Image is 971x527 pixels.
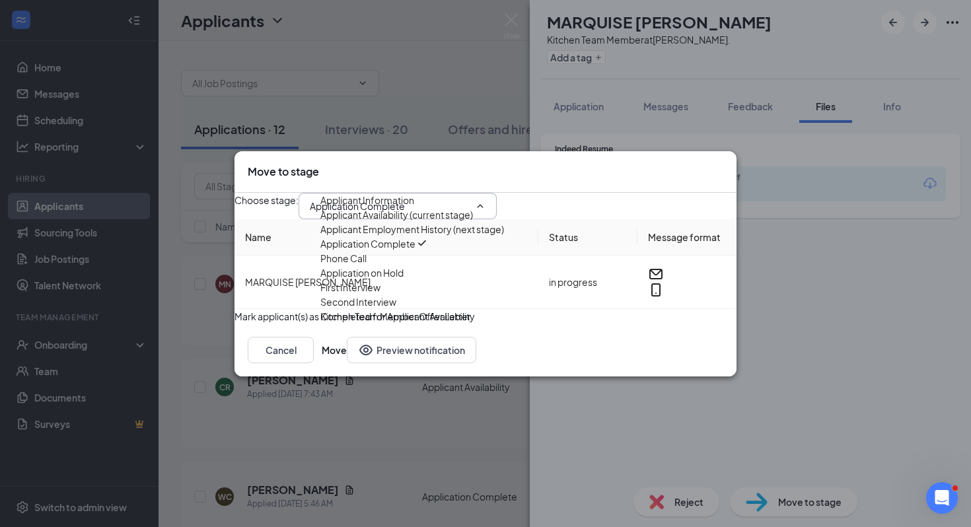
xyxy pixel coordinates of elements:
[538,256,637,309] td: in progress
[234,309,475,324] span: Mark applicant(s) as Completed for Applicant Availability
[320,280,380,295] div: First Interview
[538,219,637,256] th: Status
[648,282,664,298] svg: MobileSms
[234,193,299,219] span: Choose stage :
[347,337,476,363] button: Preview notificationEye
[320,193,414,207] div: Applicant Information
[320,207,473,222] div: Applicant Availability (current stage)
[320,265,404,280] div: Application on Hold
[248,337,314,363] button: Cancel
[926,482,958,514] iframe: Intercom live chat
[234,219,538,256] th: Name
[245,276,371,288] span: MARQUISE [PERSON_NAME]
[320,309,471,324] div: Kitchen Team Member Offer Letter
[637,219,737,256] th: Message format
[320,251,367,265] div: Phone Call
[322,337,347,363] button: Move
[248,164,319,179] h3: Move to stage
[415,236,429,250] svg: Checkmark
[648,266,664,282] svg: Email
[320,295,396,309] div: Second Interview
[320,222,504,236] div: Applicant Employment History (next stage)
[358,342,374,358] svg: Eye
[320,236,415,251] div: Application Complete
